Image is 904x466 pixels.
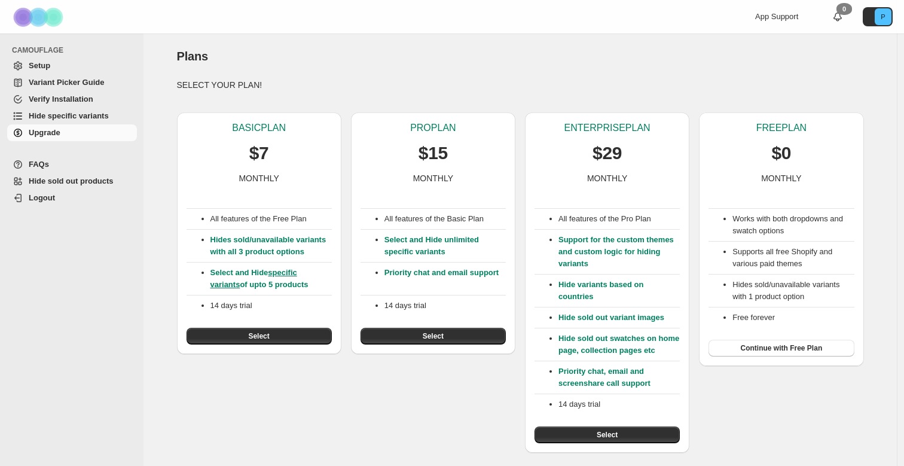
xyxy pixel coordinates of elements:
div: 0 [836,3,852,15]
p: $15 [419,141,448,165]
text: P [881,13,885,20]
a: Setup [7,57,137,74]
p: Priority chat and email support [384,267,506,291]
p: FREE PLAN [756,122,807,134]
a: Hide sold out products [7,173,137,190]
span: Hide specific variants [29,111,109,120]
span: Upgrade [29,128,60,137]
span: Continue with Free Plan [741,343,823,353]
p: MONTHLY [413,172,453,184]
button: Select [361,328,506,345]
a: Verify Installation [7,91,137,108]
p: BASIC PLAN [232,122,286,134]
p: 14 days trial [384,300,506,312]
span: Select [423,331,444,341]
span: FAQs [29,160,49,169]
p: All features of the Basic Plan [384,213,506,225]
p: Hide variants based on countries [558,279,680,303]
li: Works with both dropdowns and swatch options [732,213,854,237]
p: 14 days trial [210,300,332,312]
p: PRO PLAN [410,122,456,134]
p: Hides sold/unavailable variants with all 3 product options [210,234,332,258]
span: Select [248,331,269,341]
a: Variant Picker Guide [7,74,137,91]
a: Hide specific variants [7,108,137,124]
p: ENTERPRISE PLAN [564,122,650,134]
span: Verify Installation [29,95,93,103]
p: Support for the custom themes and custom logic for hiding variants [558,234,680,270]
p: 14 days trial [558,398,680,410]
span: Avatar with initials P [875,8,891,25]
span: Setup [29,61,50,70]
p: Hide sold out variant images [558,312,680,324]
p: Hide sold out swatches on home page, collection pages etc [558,333,680,357]
a: Upgrade [7,124,137,141]
img: Camouflage [10,1,69,33]
button: Select [187,328,332,345]
button: Avatar with initials P [863,7,893,26]
li: Hides sold/unavailable variants with 1 product option [732,279,854,303]
li: Free forever [732,312,854,324]
p: All features of the Pro Plan [558,213,680,225]
p: $0 [771,141,791,165]
a: 0 [832,11,844,23]
span: Hide sold out products [29,176,114,185]
p: $29 [593,141,622,165]
p: SELECT YOUR PLAN! [177,79,864,91]
p: Priority chat, email and screenshare call support [558,366,680,389]
p: MONTHLY [761,172,801,184]
span: Logout [29,193,55,202]
p: $7 [249,141,269,165]
p: All features of the Free Plan [210,213,332,225]
span: CAMOUFLAGE [12,45,138,55]
p: MONTHLY [587,172,627,184]
p: MONTHLY [239,172,279,184]
button: Continue with Free Plan [708,340,854,357]
span: App Support [755,12,798,21]
span: Plans [177,50,208,63]
button: Select [535,427,680,443]
p: Select and Hide of upto 5 products [210,267,332,291]
span: Variant Picker Guide [29,78,104,87]
a: FAQs [7,156,137,173]
a: Logout [7,190,137,206]
p: Select and Hide unlimited specific variants [384,234,506,258]
li: Supports all free Shopify and various paid themes [732,246,854,270]
span: Select [597,430,618,440]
